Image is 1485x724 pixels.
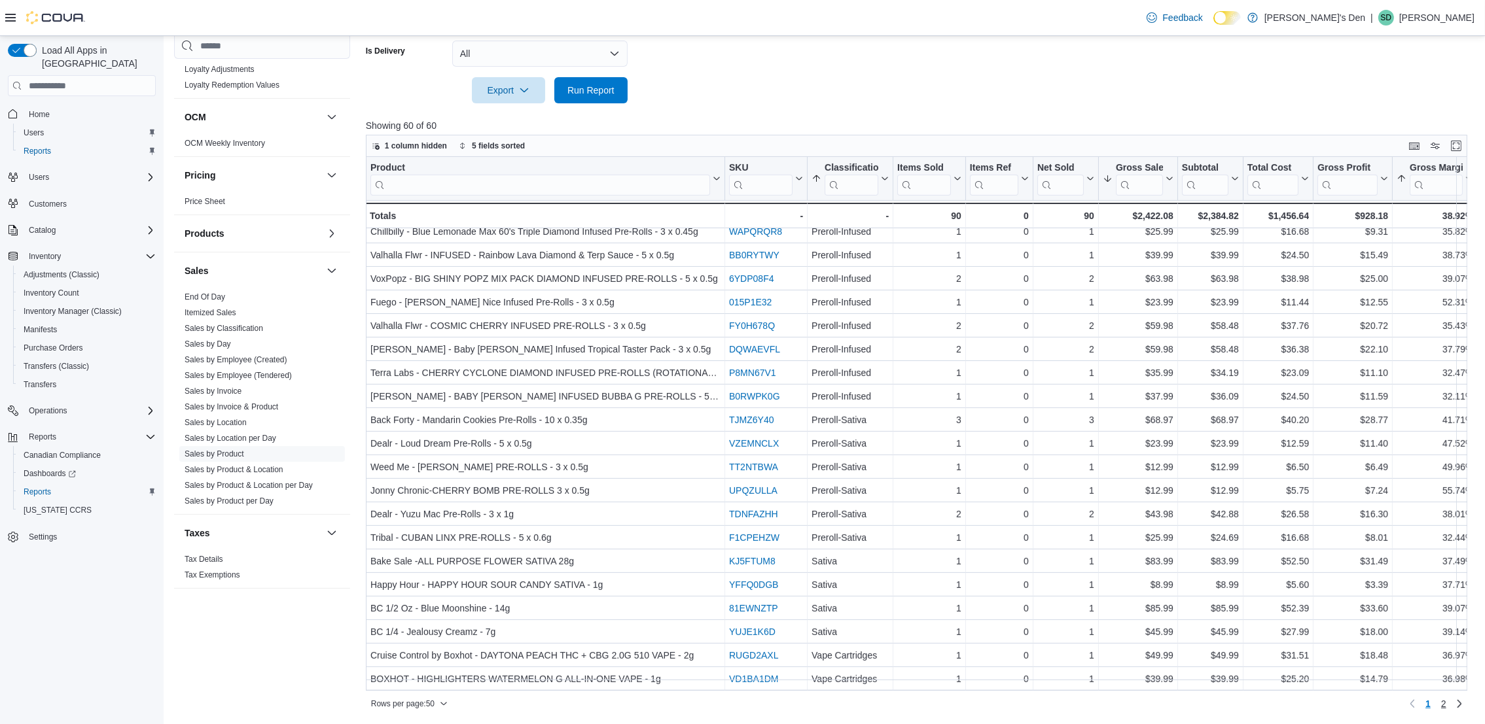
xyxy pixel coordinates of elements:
button: Pricing [185,169,321,182]
div: Shawn Dang [1378,10,1394,26]
div: 2 [897,319,961,334]
img: Cova [26,11,85,24]
a: DQWAEVFL [729,345,780,355]
button: Products [185,227,321,240]
div: $22.10 [1317,342,1388,358]
div: Subtotal [1182,162,1228,175]
div: $9.31 [1317,224,1388,240]
div: Preroll-Infused [812,248,889,264]
div: 0 [970,319,1029,334]
div: 35.82% [1397,224,1473,240]
button: Classification [812,162,889,196]
div: 2 [897,271,961,287]
a: Sales by Invoice & Product [185,402,278,411]
div: 1 [897,224,961,240]
a: Manifests [18,322,62,337]
span: Canadian Compliance [24,450,101,460]
div: VoxPopz - BIG SHINY POPZ MIX PACK DIAMOND INFUSED PRE-ROLLS - 5 x 0.5g [370,271,721,287]
a: Tax Details [185,555,223,564]
div: $15.49 [1317,248,1388,264]
button: Reports [3,428,161,446]
span: Users [18,125,156,141]
div: 38.73% [1397,248,1473,264]
div: $23.99 [1182,295,1239,311]
div: Preroll-Infused [812,366,889,381]
span: Inventory [29,251,61,262]
span: Feedback [1162,11,1202,24]
nav: Complex example [8,99,156,580]
a: Sales by Day [185,339,231,349]
button: Reports [13,142,161,160]
button: Pricing [324,167,340,183]
span: 5 fields sorted [472,141,525,151]
div: $25.99 [1103,224,1173,240]
div: $63.98 [1103,271,1173,287]
span: Purchase Orders [24,343,83,353]
div: Gross Sales [1116,162,1163,175]
span: Manifests [24,324,57,335]
span: Export [480,77,537,103]
div: Sales [174,289,350,514]
div: 1 [1037,248,1094,264]
div: Items Sold [897,162,951,175]
a: Sales by Employee (Tendered) [185,371,292,380]
div: 2 [1037,271,1094,287]
div: Gross Sales [1116,162,1163,196]
div: 1 [1037,295,1094,311]
div: Classification [825,162,878,175]
div: Preroll-Infused [812,319,889,334]
a: Reports [18,484,56,500]
a: Dashboards [13,464,161,483]
span: Loyalty Adjustments [185,64,255,75]
div: Totals [370,208,721,224]
div: - [812,208,889,224]
span: 2 [1441,697,1446,710]
div: Preroll-Infused [812,342,889,358]
a: KJ5FTUM8 [729,557,776,567]
span: Reports [18,484,156,500]
a: Sales by Location per Day [185,434,276,443]
p: [PERSON_NAME]'s Den [1264,10,1365,26]
button: 5 fields sorted [454,138,530,154]
a: [US_STATE] CCRS [18,502,97,518]
a: Sales by Invoice [185,387,242,396]
div: 37.79% [1397,342,1473,358]
div: 0 [970,295,1029,311]
div: Chillbilly - Blue Lemonade Max 60's Triple Diamond Infused Pre-Rolls - 3 x 0.45g [370,224,721,240]
button: Manifests [13,320,161,339]
div: Net Sold [1037,162,1084,175]
div: $36.38 [1247,342,1309,358]
span: Sales by Day [185,339,231,349]
span: Dashboards [18,466,156,481]
div: Total Cost [1247,162,1298,175]
a: Inventory Manager (Classic) [18,303,127,319]
span: Home [24,105,156,122]
span: SD [1381,10,1392,26]
div: 52.31% [1397,295,1473,311]
span: Reports [24,429,156,445]
div: 1 [1037,224,1094,240]
a: VZEMNCLX [729,439,779,449]
div: $11.44 [1247,295,1309,311]
button: Reports [13,483,161,501]
button: Catalog [3,221,161,239]
a: Tax Exemptions [185,570,240,579]
button: Users [13,124,161,142]
span: Itemized Sales [185,307,236,318]
div: $58.48 [1182,319,1239,334]
div: 0 [970,208,1029,224]
span: 1 column hidden [385,141,447,151]
span: Settings [29,532,57,542]
div: 0 [970,224,1029,240]
span: Inventory Manager (Classic) [24,306,122,317]
a: Sales by Product & Location per Day [185,481,313,490]
label: Is Delivery [366,46,405,56]
span: Sales by Invoice [185,386,242,396]
div: Pricing [174,194,350,215]
div: $23.09 [1247,366,1309,381]
button: Product [370,162,721,196]
div: Gross Margin [1410,162,1463,175]
a: Page 2 of 2 [1436,693,1452,714]
span: Inventory Count [18,285,156,301]
span: Sales by Employee (Created) [185,354,287,365]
